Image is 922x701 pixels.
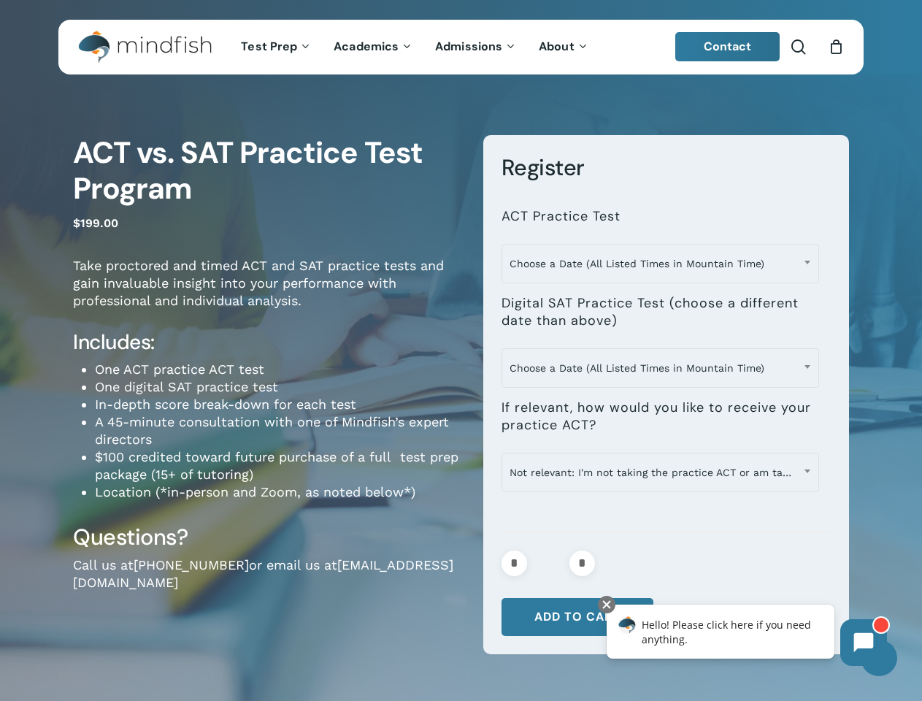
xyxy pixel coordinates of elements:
li: One ACT practice ACT test [95,361,461,378]
a: Test Prep [230,41,323,53]
a: Admissions [424,41,528,53]
label: ACT Practice Test [502,208,621,225]
span: Test Prep [241,39,297,54]
iframe: Chatbot [591,593,902,681]
li: A 45-minute consultation with one of Mindfish’s expert directors [95,413,461,448]
span: Choose a Date (All Listed Times in Mountain Time) [502,348,819,388]
span: $ [73,216,80,230]
button: Add to cart [502,598,653,636]
h3: Register [502,153,831,182]
li: In-depth score break-down for each test [95,396,461,413]
span: Choose a Date (All Listed Times in Mountain Time) [502,353,818,383]
input: Product quantity [531,551,565,576]
span: Choose a Date (All Listed Times in Mountain Time) [502,248,818,279]
span: About [539,39,575,54]
span: Not relevant: I'm not taking the practice ACT or am taking it in-person [502,457,818,488]
a: Cart [828,39,844,55]
h1: ACT vs. SAT Practice Test Program [73,135,461,207]
a: About [528,41,600,53]
p: Take proctored and timed ACT and SAT practice tests and gain invaluable insight into your perform... [73,257,461,329]
h3: Questions? [73,523,461,551]
li: Location (*in-person and Zoom, as noted below*) [95,483,461,501]
span: Academics [334,39,399,54]
bdi: 199.00 [73,216,118,230]
a: Contact [675,32,780,61]
span: Contact [704,39,752,54]
label: Digital SAT Practice Test (choose a different date than above) [502,295,819,329]
h4: Includes: [73,329,461,356]
span: Admissions [435,39,502,54]
p: Call us at or email us at [73,556,461,611]
a: Academics [323,41,424,53]
li: $100 credited toward future purchase of a full test prep package (15+ of tutoring) [95,448,461,483]
nav: Main Menu [230,20,599,74]
span: Choose a Date (All Listed Times in Mountain Time) [502,244,819,283]
label: If relevant, how would you like to receive your practice ACT? [502,399,819,434]
span: Not relevant: I'm not taking the practice ACT or am taking it in-person [502,453,819,492]
li: One digital SAT practice test [95,378,461,396]
header: Main Menu [58,20,864,74]
a: [PHONE_NUMBER] [134,557,249,572]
